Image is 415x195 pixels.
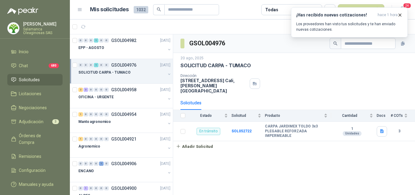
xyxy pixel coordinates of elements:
[19,62,28,69] span: Chat
[160,87,170,93] p: [DATE]
[157,7,161,12] span: search
[111,112,136,117] p: GSOL004954
[78,61,172,81] a: 0 0 0 1 0 0 GSOL004976[DATE] SOLICITUD CARPA - TUMACO
[7,74,63,85] a: Solicitudes
[7,179,63,190] a: Manuales y ayuda
[331,110,377,122] th: Cantidad
[331,127,373,131] b: 1
[84,162,88,166] div: 0
[89,38,93,43] div: 0
[99,162,104,166] div: 1
[180,78,247,93] p: [STREET_ADDRESS] Cali , [PERSON_NAME][GEOGRAPHIC_DATA]
[49,63,59,68] span: 680
[84,38,88,43] div: 0
[23,27,63,35] p: Salamanca Oleaginosas SAS
[84,186,88,190] div: 1
[160,62,170,68] p: [DATE]
[99,38,104,43] div: 0
[104,112,109,117] div: 0
[78,135,172,155] a: 1 0 0 0 0 0 GSOL004921[DATE] Agronomico
[104,186,109,190] div: 0
[78,37,172,56] a: 0 0 0 1 0 0 GSOL004982[DATE] EPP - AGOSTO
[391,113,403,118] span: # COTs
[173,141,415,151] a: Añadir Solicitud
[19,132,57,146] span: Órdenes de Compra
[19,181,53,188] span: Manuales y ayuda
[378,12,398,18] span: hace 1 hora
[94,162,98,166] div: 0
[94,38,98,43] div: 1
[78,88,83,92] div: 2
[19,118,43,125] span: Adjudicación
[160,112,170,117] p: [DATE]
[78,112,83,117] div: 1
[84,63,88,67] div: 0
[94,186,98,190] div: 0
[78,94,114,100] p: OFICINA - URGENTE
[104,38,109,43] div: 0
[78,63,83,67] div: 0
[111,38,136,43] p: GSOL004982
[232,113,256,118] span: Solicitud
[19,76,40,83] span: Solicitudes
[78,38,83,43] div: 0
[19,167,46,174] span: Configuración
[78,119,111,125] p: Manto agronomico
[104,88,109,92] div: 0
[403,3,411,9] span: 24
[99,63,104,67] div: 0
[377,110,391,122] th: Docs
[78,137,83,141] div: 1
[99,88,104,92] div: 0
[397,4,408,15] button: 24
[232,129,252,133] a: SOL052722
[180,55,204,61] p: 20 ago, 2025
[78,70,131,75] p: SOLICITUD CARPA - TUMACO
[104,63,109,67] div: 0
[338,4,384,15] button: Nueva solicitud
[78,111,172,130] a: 1 0 0 0 0 0 GSOL004954[DATE] Manto agronomico
[296,12,375,18] h3: ¡Has recibido nuevas cotizaciones!
[7,102,63,113] a: Negociaciones
[160,186,170,191] p: [DATE]
[391,110,415,122] th: # COTs
[111,162,136,166] p: GSOL004906
[391,128,408,134] b: 3
[265,6,278,13] div: Todas
[78,168,94,174] p: ENCANO
[7,46,63,57] a: Inicio
[265,124,328,138] b: CARPA JARDIMEX TOLDO 3x3 PLEGABLE REFORZADA IMPERMEABLE
[78,162,83,166] div: 0
[19,48,29,55] span: Inicio
[84,112,88,117] div: 0
[296,21,403,32] p: Los proveedores han visto tus solicitudes y te han enviado nuevas cotizaciones.
[189,113,223,118] span: Estado
[343,131,362,136] div: Unidades
[7,130,63,148] a: Órdenes de Compra
[7,165,63,176] a: Configuración
[111,186,136,190] p: GSOL004900
[197,128,220,135] div: En tránsito
[89,162,93,166] div: 0
[19,153,41,160] span: Remisiones
[7,88,63,99] a: Licitaciones
[104,162,109,166] div: 0
[78,86,172,106] a: 2 3 0 0 0 0 GSOL004958[DATE] OFICINA - URGENTE
[265,113,323,118] span: Producto
[7,116,63,127] a: Adjudicación3
[19,90,41,97] span: Licitaciones
[180,99,201,106] div: Solicitudes
[111,63,136,67] p: GSOL004976
[173,141,216,151] button: Añadir Solicitud
[84,137,88,141] div: 0
[291,7,408,37] button: ¡Has recibido nuevas cotizaciones!hace 1 hora Los proveedores han visto tus solicitudes y te han ...
[189,110,232,122] th: Estado
[7,7,38,15] img: Logo peakr
[333,41,338,46] span: search
[99,137,104,141] div: 0
[99,186,104,190] div: 0
[134,6,148,13] span: 1032
[89,186,93,190] div: 0
[180,74,247,78] p: Dirección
